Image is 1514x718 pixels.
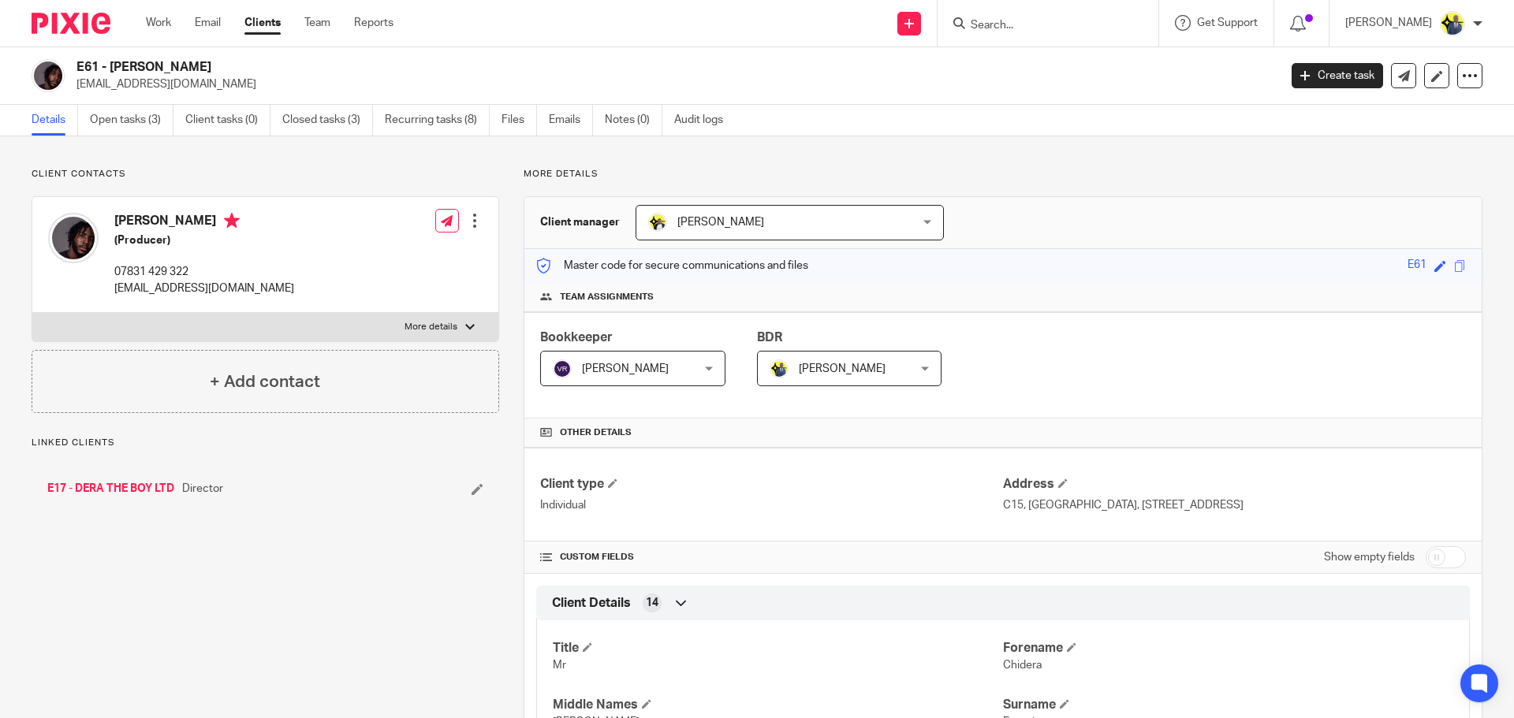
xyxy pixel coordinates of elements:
p: Individual [540,497,1003,513]
span: Bookkeeper [540,331,613,344]
span: BDR [757,331,782,344]
input: Search [969,19,1111,33]
a: Team [304,15,330,31]
h4: Title [553,640,1003,657]
i: Primary [224,213,240,229]
a: Client tasks (0) [185,105,270,136]
a: Files [502,105,537,136]
h4: Surname [1003,697,1453,713]
a: Audit logs [674,105,735,136]
p: [PERSON_NAME] [1345,15,1432,31]
img: Chidera%20Ezeani.jpg [32,59,65,92]
a: Notes (0) [605,105,662,136]
label: Show empty fields [1324,549,1415,565]
a: Email [195,15,221,31]
a: Work [146,15,171,31]
img: Chidera%20Ezeani.jpg [48,213,99,263]
p: [EMAIL_ADDRESS][DOMAIN_NAME] [76,76,1268,92]
div: E61 [1408,257,1426,275]
p: Master code for secure communications and files [536,258,808,273]
span: Client Details [552,595,631,612]
h4: + Add contact [210,370,320,394]
span: Chidera [1003,660,1042,671]
p: Linked clients [32,437,499,449]
img: Dennis-Starbridge.jpg [1440,11,1465,36]
span: Director [182,481,223,497]
span: [PERSON_NAME] [799,363,886,374]
h4: Middle Names [553,697,1003,713]
a: Create task [1292,63,1383,88]
h3: Client manager [540,214,620,230]
h4: Forename [1003,640,1453,657]
span: Other details [560,426,632,439]
span: [PERSON_NAME] [582,363,669,374]
img: Dennis-Starbridge.jpg [770,359,789,378]
a: Closed tasks (3) [282,105,373,136]
span: Mr [553,660,566,671]
img: Pixie [32,13,110,34]
h4: CUSTOM FIELDS [540,551,1003,564]
span: 14 [646,595,658,611]
p: [EMAIL_ADDRESS][DOMAIN_NAME] [114,281,294,296]
a: Clients [244,15,281,31]
span: Get Support [1197,17,1258,28]
h4: Client type [540,476,1003,493]
p: 07831 429 322 [114,264,294,280]
a: Details [32,105,78,136]
img: svg%3E [553,359,572,378]
h4: [PERSON_NAME] [114,213,294,233]
p: More details [524,168,1482,180]
h2: E61 - [PERSON_NAME] [76,59,1030,76]
a: Recurring tasks (8) [385,105,490,136]
p: More details [405,321,457,333]
p: Client contacts [32,168,499,180]
span: Team assignments [560,291,654,303]
p: C15, [GEOGRAPHIC_DATA], [STREET_ADDRESS] [1003,497,1466,513]
span: [PERSON_NAME] [677,217,764,228]
h4: Address [1003,476,1466,493]
a: Reports [354,15,393,31]
a: Emails [549,105,593,136]
a: E17 - DERA THE BOY LTD [47,481,174,497]
img: Carine-Starbridge.jpg [648,213,667,232]
h5: (Producer) [114,233,294,248]
a: Open tasks (3) [90,105,173,136]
